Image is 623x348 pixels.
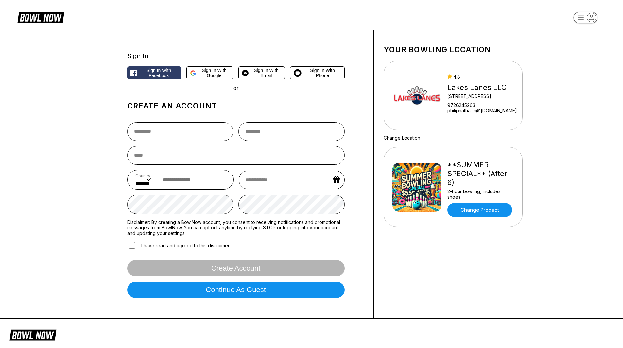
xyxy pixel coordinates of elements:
[384,45,523,54] h1: Your bowling location
[384,135,420,141] a: Change Location
[127,219,345,236] label: Disclaimer: By creating a BowlNow account, you consent to receiving notifications and promotional...
[447,203,512,217] a: Change Product
[447,108,517,113] a: philipnatha...n@[DOMAIN_NAME]
[129,242,135,249] input: I have read and agreed to this disclaimer.
[447,160,514,187] div: **SUMMER SPECIAL** (After 6)
[127,282,345,298] button: Continue as guest
[140,68,178,78] span: Sign in with Facebook
[127,241,230,250] label: I have read and agreed to this disclaimer.
[127,66,182,79] button: Sign in with Facebook
[127,101,345,110] h1: Create an account
[447,83,517,92] div: Lakes Lanes LLC
[127,85,345,91] div: or
[304,68,341,78] span: Sign in with Phone
[447,74,517,80] div: 4.8
[127,52,345,60] div: Sign In
[251,68,281,78] span: Sign in with Email
[238,66,285,79] button: Sign in with Email
[186,66,233,79] button: Sign in with Google
[447,102,517,108] div: 9726245263
[447,93,517,99] div: [STREET_ADDRESS]
[392,71,441,120] img: Lakes Lanes LLC
[392,163,441,212] img: **SUMMER SPECIAL** (After 6)
[135,174,151,178] label: Country
[290,66,345,79] button: Sign in with Phone
[199,68,230,78] span: Sign in with Google
[447,189,514,200] div: 2-hour bowling, includes shoes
